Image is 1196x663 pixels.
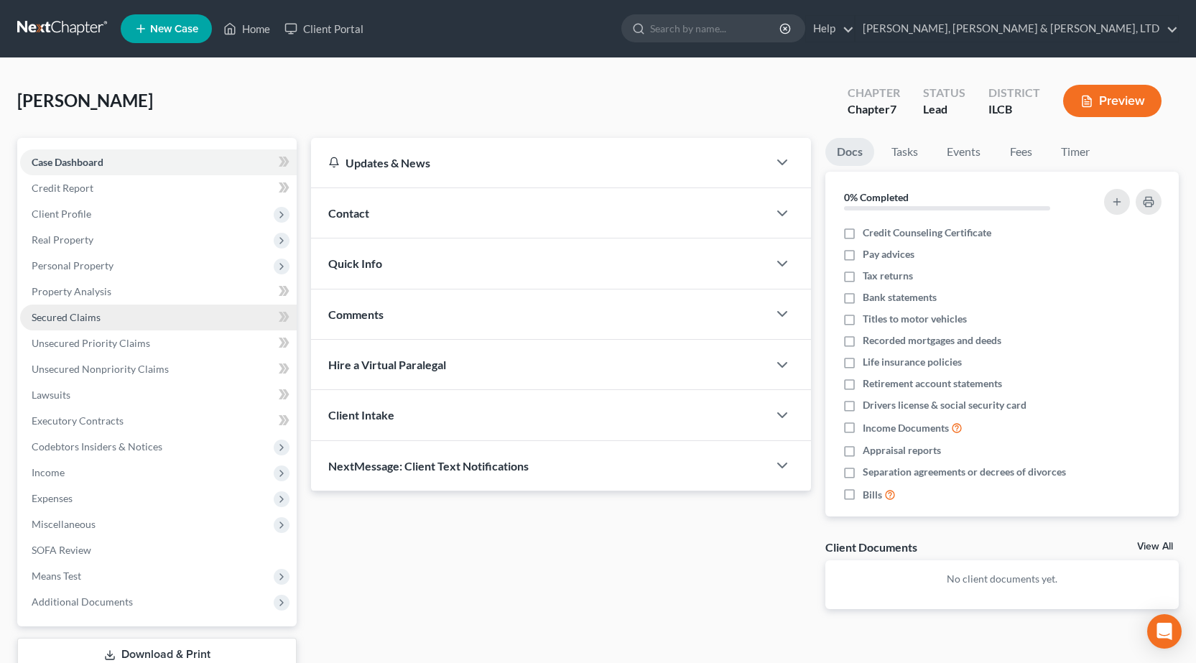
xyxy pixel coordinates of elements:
[863,247,914,261] span: Pay advices
[1147,614,1182,649] div: Open Intercom Messenger
[32,285,111,297] span: Property Analysis
[848,85,900,101] div: Chapter
[844,191,909,203] strong: 0% Completed
[32,363,169,375] span: Unsecured Nonpriority Claims
[328,459,529,473] span: NextMessage: Client Text Notifications
[32,595,133,608] span: Additional Documents
[32,389,70,401] span: Lawsuits
[32,208,91,220] span: Client Profile
[20,408,297,434] a: Executory Contracts
[923,101,965,118] div: Lead
[20,279,297,305] a: Property Analysis
[20,305,297,330] a: Secured Claims
[863,488,882,502] span: Bills
[988,85,1040,101] div: District
[856,16,1178,42] a: [PERSON_NAME], [PERSON_NAME] & [PERSON_NAME], LTD
[1049,138,1101,166] a: Timer
[863,398,1026,412] span: Drivers license & social security card
[32,259,113,272] span: Personal Property
[328,155,751,170] div: Updates & News
[890,102,896,116] span: 7
[150,24,198,34] span: New Case
[988,101,1040,118] div: ILCB
[863,355,962,369] span: Life insurance policies
[32,466,65,478] span: Income
[32,570,81,582] span: Means Test
[32,440,162,453] span: Codebtors Insiders & Notices
[328,206,369,220] span: Contact
[277,16,371,42] a: Client Portal
[650,15,782,42] input: Search by name...
[825,138,874,166] a: Docs
[837,572,1167,586] p: No client documents yet.
[32,156,103,168] span: Case Dashboard
[328,307,384,321] span: Comments
[935,138,992,166] a: Events
[863,333,1001,348] span: Recorded mortgages and deeds
[32,337,150,349] span: Unsecured Priority Claims
[863,376,1002,391] span: Retirement account statements
[32,414,124,427] span: Executory Contracts
[863,290,937,305] span: Bank statements
[17,90,153,111] span: [PERSON_NAME]
[863,443,941,458] span: Appraisal reports
[216,16,277,42] a: Home
[20,330,297,356] a: Unsecured Priority Claims
[998,138,1044,166] a: Fees
[848,101,900,118] div: Chapter
[20,537,297,563] a: SOFA Review
[880,138,930,166] a: Tasks
[328,256,382,270] span: Quick Info
[863,312,967,326] span: Titles to motor vehicles
[20,175,297,201] a: Credit Report
[20,356,297,382] a: Unsecured Nonpriority Claims
[328,408,394,422] span: Client Intake
[32,233,93,246] span: Real Property
[32,492,73,504] span: Expenses
[20,382,297,408] a: Lawsuits
[32,182,93,194] span: Credit Report
[863,269,913,283] span: Tax returns
[1063,85,1162,117] button: Preview
[863,421,949,435] span: Income Documents
[20,149,297,175] a: Case Dashboard
[923,85,965,101] div: Status
[863,465,1066,479] span: Separation agreements or decrees of divorces
[32,518,96,530] span: Miscellaneous
[806,16,854,42] a: Help
[32,544,91,556] span: SOFA Review
[32,311,101,323] span: Secured Claims
[825,539,917,555] div: Client Documents
[1137,542,1173,552] a: View All
[863,226,991,240] span: Credit Counseling Certificate
[328,358,446,371] span: Hire a Virtual Paralegal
